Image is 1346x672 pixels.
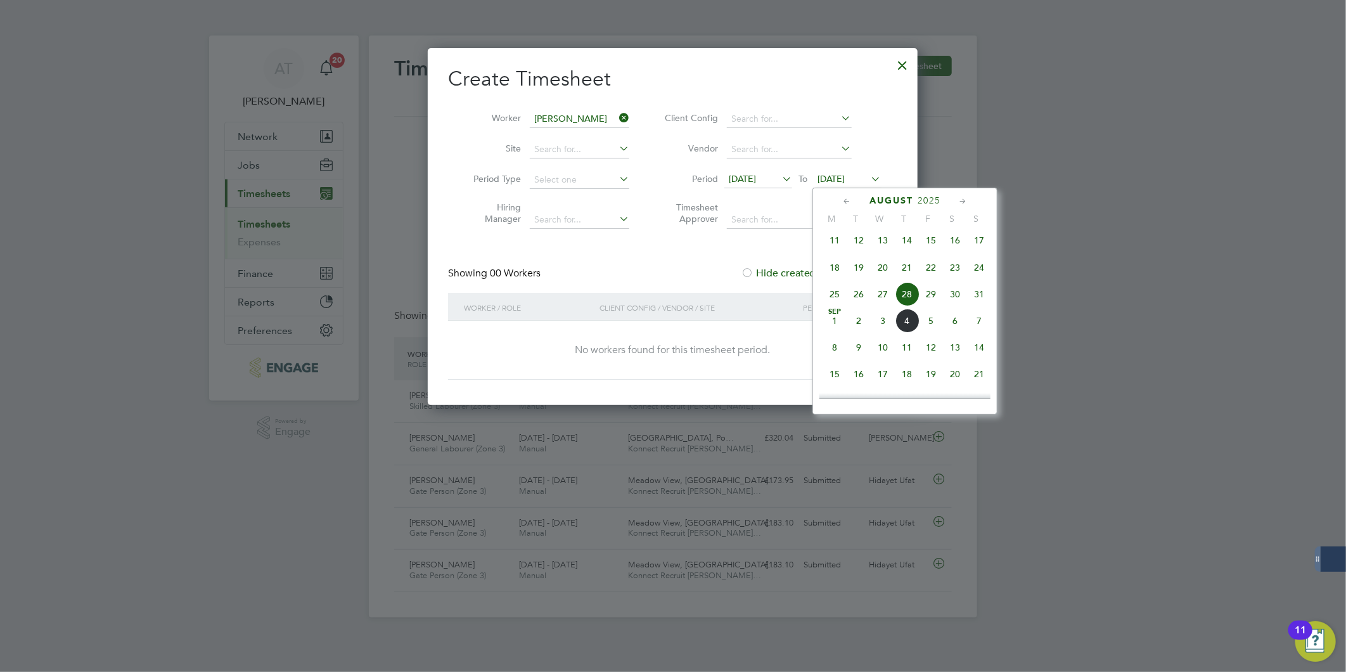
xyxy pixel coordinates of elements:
[943,362,967,386] span: 20
[895,255,919,280] span: 21
[823,389,847,413] span: 22
[964,213,988,224] span: S
[823,282,847,306] span: 25
[919,389,943,413] span: 26
[871,228,895,252] span: 13
[490,267,541,280] span: 00 Workers
[661,143,718,154] label: Vendor
[661,112,718,124] label: Client Config
[967,255,991,280] span: 24
[916,213,940,224] span: F
[943,389,967,413] span: 27
[727,110,852,128] input: Search for...
[461,344,885,357] div: No workers found for this timesheet period.
[847,228,871,252] span: 12
[823,309,847,333] span: 1
[919,255,943,280] span: 22
[892,213,916,224] span: T
[847,309,871,333] span: 2
[464,143,521,154] label: Site
[895,228,919,252] span: 14
[727,141,852,158] input: Search for...
[823,335,847,359] span: 8
[823,228,847,252] span: 11
[741,267,869,280] label: Hide created timesheets
[847,335,871,359] span: 9
[464,112,521,124] label: Worker
[661,202,718,224] label: Timesheet Approver
[871,389,895,413] span: 24
[448,267,543,280] div: Showing
[843,213,868,224] span: T
[795,171,811,187] span: To
[448,66,897,93] h2: Create Timesheet
[895,335,919,359] span: 11
[847,362,871,386] span: 16
[847,389,871,413] span: 23
[871,309,895,333] span: 3
[919,309,943,333] span: 5
[530,141,629,158] input: Search for...
[943,335,967,359] span: 13
[868,213,892,224] span: W
[819,213,843,224] span: M
[530,110,629,128] input: Search for...
[871,362,895,386] span: 17
[919,228,943,252] span: 15
[943,228,967,252] span: 16
[661,173,718,184] label: Period
[918,195,940,206] span: 2025
[895,282,919,306] span: 28
[967,335,991,359] span: 14
[895,362,919,386] span: 18
[464,173,521,184] label: Period Type
[823,362,847,386] span: 15
[967,282,991,306] span: 31
[530,171,629,189] input: Select one
[967,228,991,252] span: 17
[1295,630,1306,647] div: 11
[943,282,967,306] span: 30
[943,255,967,280] span: 23
[871,335,895,359] span: 10
[847,282,871,306] span: 26
[919,362,943,386] span: 19
[727,211,852,229] input: Search for...
[596,293,800,322] div: Client Config / Vendor / Site
[818,173,845,184] span: [DATE]
[461,293,596,322] div: Worker / Role
[871,282,895,306] span: 27
[919,282,943,306] span: 29
[943,309,967,333] span: 6
[729,173,756,184] span: [DATE]
[895,389,919,413] span: 25
[869,195,913,206] span: August
[967,309,991,333] span: 7
[530,211,629,229] input: Search for...
[967,362,991,386] span: 21
[823,309,847,315] span: Sep
[895,309,919,333] span: 4
[823,255,847,280] span: 18
[967,389,991,413] span: 28
[919,335,943,359] span: 12
[464,202,521,224] label: Hiring Manager
[847,255,871,280] span: 19
[800,293,885,322] div: Period
[871,255,895,280] span: 20
[940,213,964,224] span: S
[1295,621,1336,662] button: Open Resource Center, 11 new notifications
